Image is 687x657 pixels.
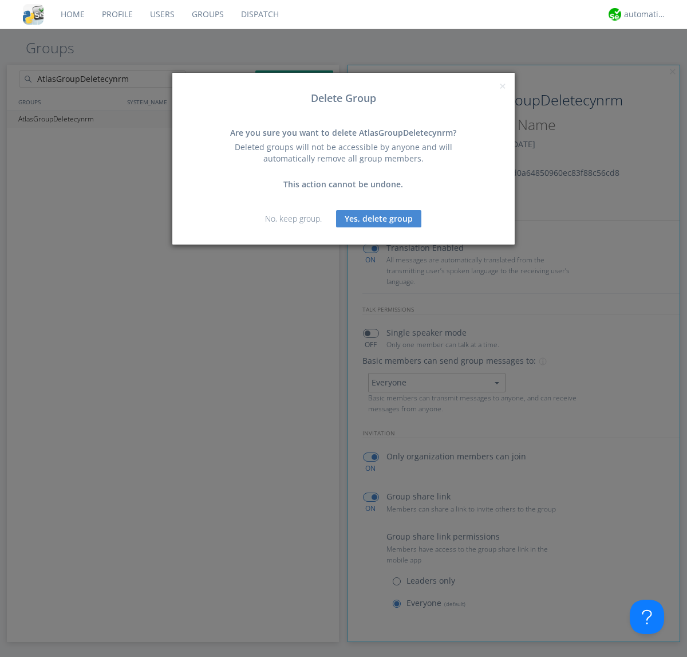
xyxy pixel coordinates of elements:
[499,78,506,94] span: ×
[265,213,322,224] a: No, keep group.
[220,141,467,164] div: Deleted groups will not be accessible by anyone and will automatically remove all group members.
[609,8,621,21] img: d2d01cd9b4174d08988066c6d424eccd
[181,93,506,104] h3: Delete Group
[220,179,467,190] div: This action cannot be undone.
[220,127,467,139] div: Are you sure you want to delete AtlasGroupDeletecynrm?
[23,4,44,25] img: cddb5a64eb264b2086981ab96f4c1ba7
[336,210,421,227] button: Yes, delete group
[624,9,667,20] div: automation+atlas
